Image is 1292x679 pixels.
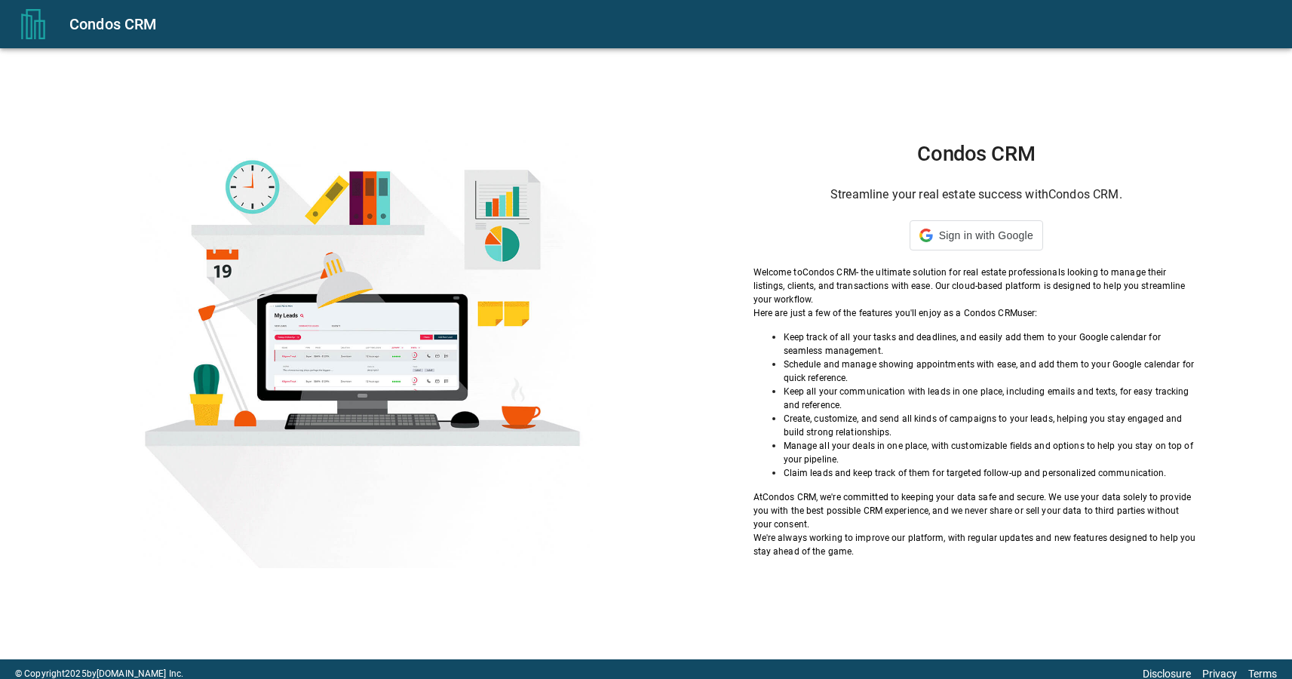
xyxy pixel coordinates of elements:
[784,466,1200,480] p: Claim leads and keep track of them for targeted follow-up and personalized communication.
[784,330,1200,358] p: Keep track of all your tasks and deadlines, and easily add them to your Google calendar for seaml...
[753,142,1200,166] h1: Condos CRM
[784,412,1200,439] p: Create, customize, and send all kinds of campaigns to your leads, helping you stay engaged and bu...
[69,12,1274,36] div: Condos CRM
[97,668,183,679] a: [DOMAIN_NAME] Inc.
[753,306,1200,320] p: Here are just a few of the features you'll enjoy as a Condos CRM user:
[753,184,1200,205] h6: Streamline your real estate success with Condos CRM .
[784,385,1200,412] p: Keep all your communication with leads in one place, including emails and texts, for easy trackin...
[784,358,1200,385] p: Schedule and manage showing appointments with ease, and add them to your Google calendar for quic...
[910,220,1043,250] div: Sign in with Google
[939,229,1033,241] span: Sign in with Google
[753,266,1200,306] p: Welcome to Condos CRM - the ultimate solution for real estate professionals looking to manage the...
[753,490,1200,531] p: At Condos CRM , we're committed to keeping your data safe and secure. We use your data solely to ...
[753,531,1200,558] p: We're always working to improve our platform, with regular updates and new features designed to h...
[784,439,1200,466] p: Manage all your deals in one place, with customizable fields and options to help you stay on top ...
